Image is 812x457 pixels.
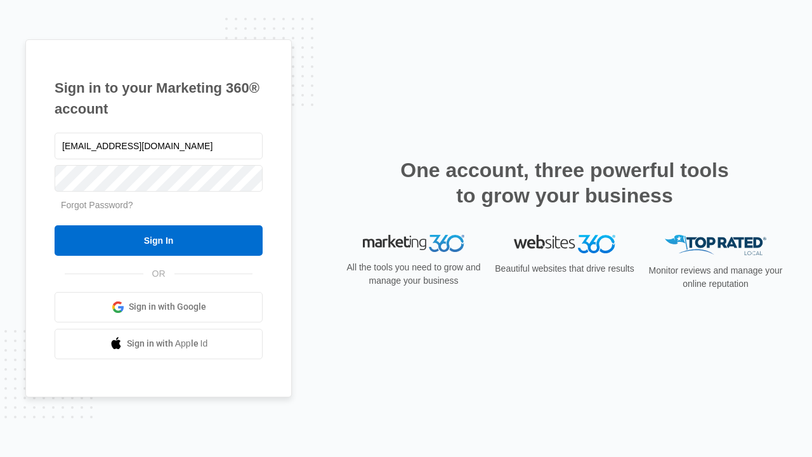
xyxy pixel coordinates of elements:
[143,267,174,281] span: OR
[665,235,766,256] img: Top Rated Local
[61,200,133,210] a: Forgot Password?
[129,300,206,314] span: Sign in with Google
[343,261,485,288] p: All the tools you need to grow and manage your business
[55,292,263,322] a: Sign in with Google
[127,337,208,350] span: Sign in with Apple Id
[55,133,263,159] input: Email
[55,77,263,119] h1: Sign in to your Marketing 360® account
[396,157,733,208] h2: One account, three powerful tools to grow your business
[514,235,615,253] img: Websites 360
[645,264,787,291] p: Monitor reviews and manage your online reputation
[55,225,263,256] input: Sign In
[55,329,263,359] a: Sign in with Apple Id
[494,262,636,275] p: Beautiful websites that drive results
[363,235,464,253] img: Marketing 360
